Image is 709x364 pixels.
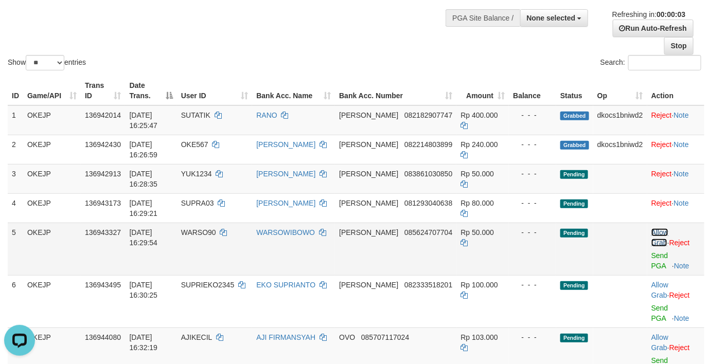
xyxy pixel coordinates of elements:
td: 4 [8,193,23,223]
div: - - - [513,110,552,120]
span: Copy 083861030850 to clipboard [404,170,452,178]
a: Allow Grab [651,281,668,299]
span: Rp 100.000 [460,281,498,289]
a: Reject [651,140,672,149]
span: [DATE] 16:26:59 [129,140,157,159]
span: [PERSON_NAME] [339,140,398,149]
div: - - - [513,280,552,290]
a: Note [673,170,689,178]
a: Send PGA [651,251,668,270]
span: · [651,281,669,299]
span: AJIKECIL [181,333,212,341]
a: Note [673,140,689,149]
span: Rp 240.000 [460,140,498,149]
a: Reject [669,239,690,247]
span: Copy 085707117024 to clipboard [361,333,409,341]
a: EKO SUPRIANTO [256,281,315,289]
span: [DATE] 16:32:19 [129,333,157,352]
a: Stop [664,37,694,54]
span: WARSO90 [181,228,216,236]
td: 5 [8,223,23,275]
a: Note [673,199,689,207]
td: OKEJP [23,135,81,164]
button: None selected [520,9,589,27]
th: Status [556,76,593,105]
td: 6 [8,275,23,327]
span: SUPRIEKO2345 [181,281,235,289]
td: OKEJP [23,223,81,275]
span: Rp 80.000 [460,199,494,207]
span: [DATE] 16:25:47 [129,111,157,130]
th: User ID: activate to sort column ascending [177,76,253,105]
span: Grabbed [560,141,589,150]
td: 3 [8,164,23,193]
span: Copy 082182907747 to clipboard [404,111,452,119]
a: Reject [669,291,690,299]
a: Note [674,314,689,322]
a: [PERSON_NAME] [256,140,315,149]
td: · [647,193,704,223]
a: Reject [669,343,690,352]
span: Copy 082333518201 to clipboard [404,281,452,289]
span: 136943173 [85,199,121,207]
span: Rp 50.000 [460,228,494,236]
span: Pending [560,229,588,238]
span: Pending [560,334,588,342]
span: [DATE] 16:30:25 [129,281,157,299]
span: 136942014 [85,111,121,119]
td: OKEJP [23,193,81,223]
label: Show entries [8,55,86,70]
span: 136944080 [85,333,121,341]
span: 136942913 [85,170,121,178]
td: 1 [8,105,23,135]
span: Pending [560,199,588,208]
td: OKEJP [23,164,81,193]
span: Copy 082214803899 to clipboard [404,140,452,149]
td: · [647,105,704,135]
input: Search: [628,55,701,70]
span: [DATE] 16:29:21 [129,199,157,217]
td: OKEJP [23,105,81,135]
span: OKE567 [181,140,208,149]
th: Amount: activate to sort column ascending [456,76,509,105]
a: RANO [256,111,277,119]
span: SUTATIK [181,111,210,119]
a: WARSOWIBOWO [256,228,315,236]
a: Allow Grab [651,228,668,247]
span: OVO [339,333,355,341]
span: SUPRA03 [181,199,214,207]
th: Bank Acc. Number: activate to sort column ascending [335,76,456,105]
span: Rp 400.000 [460,111,498,119]
td: · [647,164,704,193]
span: [PERSON_NAME] [339,170,398,178]
a: Reject [651,170,672,178]
div: - - - [513,169,552,179]
a: Send PGA [651,304,668,322]
span: [PERSON_NAME] [339,199,398,207]
span: 136942430 [85,140,121,149]
div: - - - [513,332,552,342]
span: Grabbed [560,112,589,120]
td: 2 [8,135,23,164]
th: Date Trans.: activate to sort column descending [125,76,176,105]
span: · [651,228,669,247]
th: Balance [509,76,556,105]
td: OKEJP [23,275,81,327]
th: ID [8,76,23,105]
td: · [647,135,704,164]
div: - - - [513,139,552,150]
strong: 00:00:03 [657,10,685,19]
a: Note [673,111,689,119]
span: None selected [527,14,576,22]
span: Rp 103.000 [460,333,498,341]
span: 136943495 [85,281,121,289]
td: dkocs1bniwd2 [593,135,647,164]
span: Copy 081293040638 to clipboard [404,199,452,207]
a: [PERSON_NAME] [256,199,315,207]
div: - - - [513,198,552,208]
a: Allow Grab [651,333,668,352]
span: Pending [560,170,588,179]
th: Action [647,76,704,105]
td: · [647,223,704,275]
span: Pending [560,281,588,290]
